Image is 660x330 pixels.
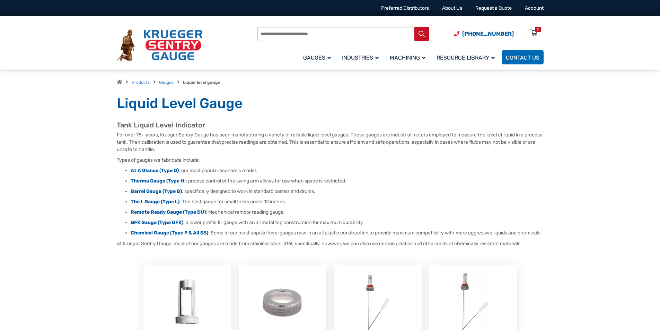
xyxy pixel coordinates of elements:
span: Industries [342,54,379,61]
li: : Some of our most popular level gauges now in an all plastic construction to provide maximum com... [131,230,544,237]
li: : Mechanical remote reading gauge. [131,209,544,216]
a: At A Glance (Type D) [131,168,179,173]
img: Krueger Sentry Gauge [117,29,203,61]
a: Preferred Distributors [381,5,429,11]
a: Contact Us [502,50,544,64]
span: Resource Library [437,54,495,61]
h2: Tank Liquid Level Indicator [117,121,544,130]
p: At Krueger Sentry Gauge, most of our gauges are made from stainless steel, 316L specifically, how... [117,240,544,247]
strong: Liquid level gauge [183,80,220,85]
a: Gauges [299,49,338,65]
a: Remote Ready Gauge (Type DU) [131,209,206,215]
p: Types of gauges we fabricate include: [117,157,544,164]
a: Therma Gauge (Type H) [131,178,186,184]
a: Resource Library [432,49,502,65]
span: Contact Us [506,54,539,61]
span: [PHONE_NUMBER] [462,30,514,37]
div: 0 [537,27,539,32]
a: Industries [338,49,386,65]
a: Request a Quote [475,5,512,11]
a: Machining [386,49,432,65]
a: Phone Number (920) 434-8860 [454,29,514,38]
a: Products [132,80,150,85]
a: GFK Gauge (Type GFK) [131,220,183,225]
p: For over 75+ years, Krueger Sentry Gauge has been manufacturing a variety of reliable liquid leve... [117,131,544,153]
li: : precise control of the swing arm allows for use when space is restricted. [131,178,544,185]
a: Barrel Gauge (Type B) [131,188,182,194]
h1: Liquid Level Gauge [117,95,544,112]
li: : our most popular economic model. [131,167,544,174]
a: The L Gauge (Type L) [131,199,179,205]
a: Chemical Gauge (Type P & All SS) [131,230,208,236]
strong: Therma Gauge (Type H [131,178,184,184]
span: Machining [390,54,425,61]
li: : The best gauge for small tanks under 12 inches. [131,198,544,205]
a: About Us [442,5,462,11]
li: : a lower profile fill gauge with an all metal top construction for maximum durability [131,219,544,226]
li: : specifically designed to work in standard barrels and drums. [131,188,544,195]
span: Gauges [303,54,331,61]
a: Account [525,5,544,11]
a: Gauges [159,80,174,85]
